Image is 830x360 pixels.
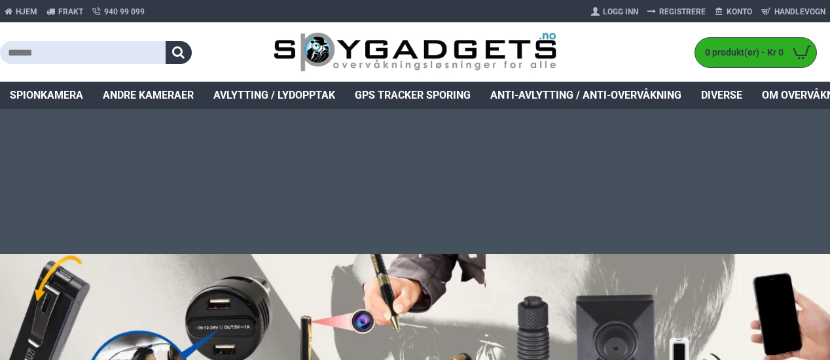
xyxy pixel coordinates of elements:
[355,88,471,103] span: GPS Tracker Sporing
[104,6,145,18] span: 940 99 099
[345,82,480,109] a: GPS Tracker Sporing
[695,46,787,59] span: 0 produkt(er) - Kr 0
[603,6,638,18] span: Logg Inn
[774,6,825,18] span: Handlevogn
[58,6,83,18] span: Frakt
[643,1,710,22] a: Registrere
[103,88,194,103] span: Andre kameraer
[213,88,335,103] span: Avlytting / Lydopptak
[274,32,556,73] img: SpyGadgets.no
[204,82,345,109] a: Avlytting / Lydopptak
[16,6,37,18] span: Hjem
[659,6,706,18] span: Registrere
[757,1,830,22] a: Handlevogn
[10,88,83,103] span: Spionkamera
[691,82,752,109] a: Diverse
[701,88,742,103] span: Diverse
[586,1,643,22] a: Logg Inn
[490,88,681,103] span: Anti-avlytting / Anti-overvåkning
[480,82,691,109] a: Anti-avlytting / Anti-overvåkning
[93,82,204,109] a: Andre kameraer
[727,6,752,18] span: Konto
[695,38,816,67] a: 0 produkt(er) - Kr 0
[710,1,757,22] a: Konto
